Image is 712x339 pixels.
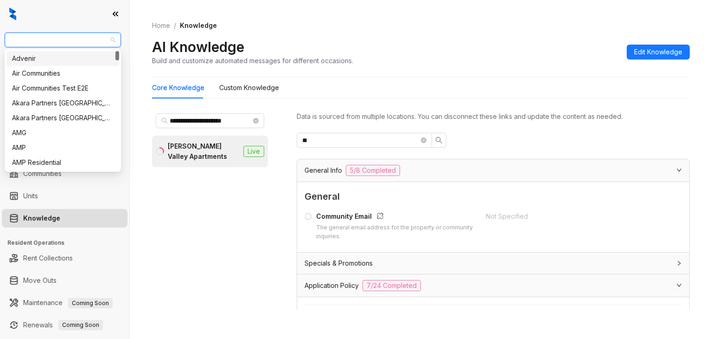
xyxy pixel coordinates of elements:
div: Advenir [12,53,114,64]
div: AMP Residential [6,155,119,170]
li: Move Outs [2,271,127,290]
li: Renewals [2,316,127,334]
li: Communities [2,164,127,183]
span: Coming Soon [68,298,113,308]
span: close-circle [421,137,426,143]
span: search [435,137,443,144]
h2: AI Knowledge [152,38,244,56]
div: The general email address for the property or community inquiries. [316,223,474,241]
div: AMG [6,125,119,140]
div: [PERSON_NAME] Valley Apartments [168,141,240,162]
div: AMP [12,143,114,153]
button: Edit Knowledge [627,45,690,59]
span: close-circle [253,118,259,124]
div: Air Communities [12,68,114,78]
div: Not Specified [486,211,656,222]
img: logo [9,7,16,20]
span: Knowledge [180,21,217,29]
div: Data is sourced from multiple locations. You can disconnect these links and update the content as... [297,111,690,122]
li: / [174,20,176,31]
a: Communities [23,164,62,183]
a: Knowledge [23,209,60,228]
div: Specials & Promotions [297,253,689,274]
span: 5/8 Completed [346,165,400,176]
div: Air Communities Test E2E [6,81,119,96]
li: Leasing [2,102,127,121]
a: Units [23,187,38,205]
span: Application Policy [305,280,359,291]
li: Rent Collections [2,249,127,267]
li: Units [2,187,127,205]
div: Akara Partners Nashville [6,96,119,111]
li: Leads [2,62,127,81]
li: Maintenance [2,293,127,312]
span: General Info [305,165,342,176]
h3: Resident Operations [7,239,129,247]
a: Rent Collections [23,249,73,267]
span: Edit Knowledge [634,47,682,57]
div: Akara Partners [GEOGRAPHIC_DATA] [12,113,114,123]
a: Home [150,20,172,31]
span: search [161,117,168,124]
div: General Info5/8 Completed [297,159,689,182]
a: Move Outs [23,271,57,290]
div: Community Email [316,211,474,223]
span: expanded [676,167,682,173]
span: 7/24 Completed [362,280,421,291]
span: collapsed [676,261,682,266]
div: AMG [12,128,114,138]
span: Specials & Promotions [305,258,373,268]
li: Knowledge [2,209,127,228]
a: RenewalsComing Soon [23,316,103,334]
div: Air Communities [6,66,119,81]
div: AMP Residential [12,157,114,168]
li: Collections [2,124,127,143]
div: Application Policy7/24 Completed [297,274,689,297]
div: Akara Partners [GEOGRAPHIC_DATA] [12,98,114,108]
span: expanded [676,282,682,288]
span: General [305,189,682,204]
span: RR Living [10,33,115,47]
div: Akara Partners Phoenix [6,111,119,125]
div: Advenir [6,51,119,66]
div: AMP [6,140,119,155]
div: Custom Knowledge [219,83,279,93]
div: Build and customize automated messages for different occasions. [152,56,353,65]
div: Air Communities Test E2E [12,83,114,93]
span: Live [243,146,264,157]
span: Coming Soon [58,320,103,330]
div: Core Knowledge [152,83,204,93]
